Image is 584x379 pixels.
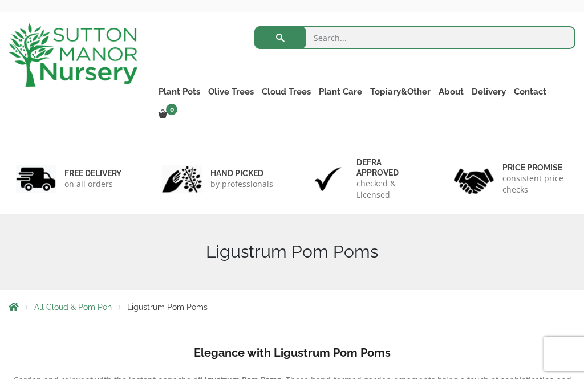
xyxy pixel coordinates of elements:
b: Elegance with Ligustrum Pom Poms [194,346,391,360]
a: About [435,84,468,100]
a: Topiary&Other [366,84,435,100]
a: All Cloud & Pom Pon [34,303,112,312]
input: Search... [254,26,575,49]
img: 1.jpg [16,165,56,194]
img: 3.jpg [308,165,348,194]
p: by professionals [210,178,273,190]
img: 4.jpg [454,161,494,196]
span: 0 [166,104,177,115]
a: Delivery [468,84,510,100]
a: Plant Pots [155,84,204,100]
p: on all orders [64,178,121,190]
h6: FREE DELIVERY [64,168,121,178]
a: Cloud Trees [258,84,315,100]
a: Contact [510,84,550,100]
h1: Ligustrum Pom Poms [9,242,575,262]
h6: hand picked [210,168,273,178]
a: Plant Care [315,84,366,100]
img: 2.jpg [162,165,202,194]
a: Olive Trees [204,84,258,100]
nav: Breadcrumbs [9,302,575,311]
h6: Defra approved [356,157,422,178]
span: Ligustrum Pom Poms [127,303,208,312]
img: logo [9,23,137,87]
p: consistent price checks [502,173,568,195]
h6: Price promise [502,162,568,173]
a: 0 [155,107,181,123]
p: checked & Licensed [356,178,422,201]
